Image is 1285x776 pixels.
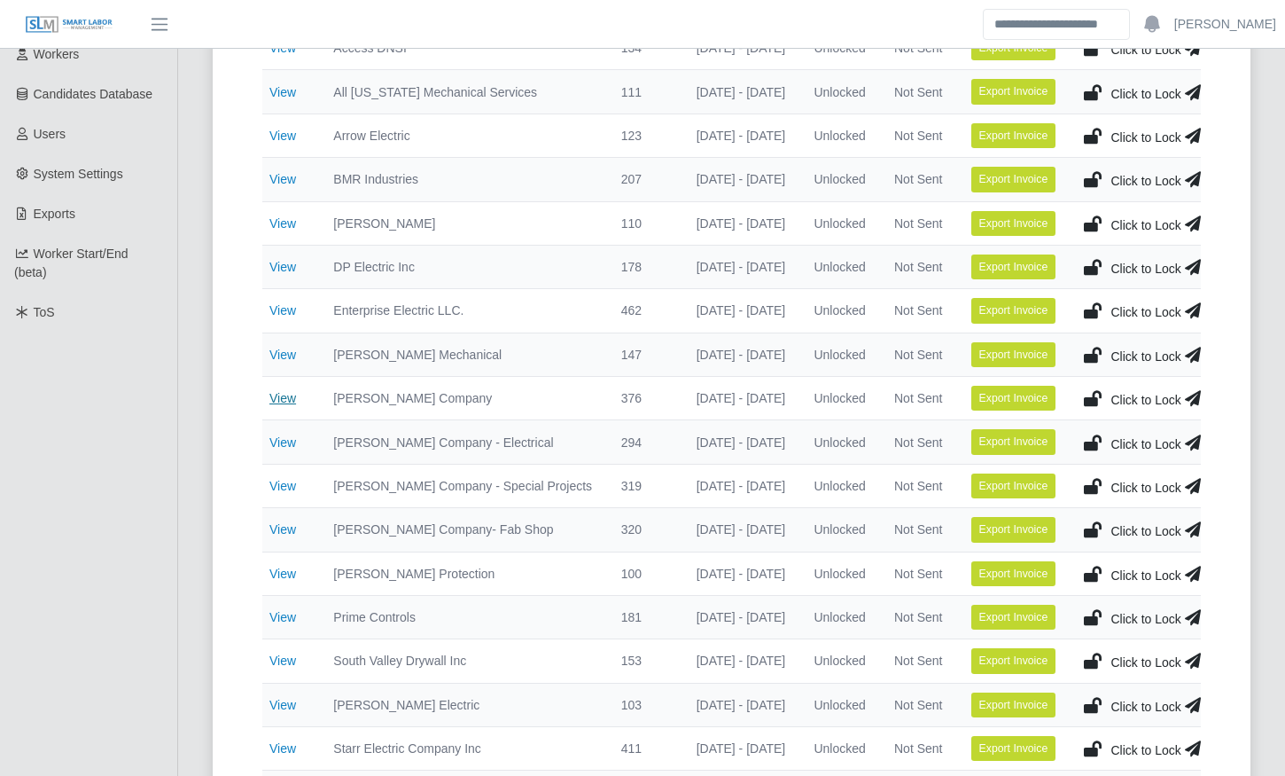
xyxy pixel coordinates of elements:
a: View [269,172,296,186]
span: Workers [34,47,80,61]
button: Export Invoice [971,255,1056,279]
td: Not Sent [880,464,957,507]
td: Not Sent [880,245,957,288]
td: Unlocked [799,464,880,507]
button: Export Invoice [971,79,1056,104]
td: DP Electric Inc [319,245,606,288]
td: Starr Electric Company Inc [319,727,606,771]
td: [DATE] - [DATE] [682,683,800,726]
td: 153 [607,639,682,683]
a: View [269,435,296,450]
td: Unlocked [799,508,880,552]
td: Unlocked [799,420,880,464]
a: View [269,479,296,493]
span: ToS [34,305,55,319]
a: View [269,260,296,274]
img: SLM Logo [25,15,113,35]
td: [DATE] - [DATE] [682,333,800,376]
span: System Settings [34,167,123,181]
button: Export Invoice [971,342,1056,367]
a: View [269,391,296,405]
td: Enterprise Electric LLC. [319,289,606,333]
td: Not Sent [880,70,957,114]
td: 319 [607,464,682,507]
span: Click to Lock [1110,568,1180,583]
td: Unlocked [799,114,880,157]
td: Not Sent [880,595,957,639]
td: BMR Industries [319,158,606,201]
td: [DATE] - [DATE] [682,595,800,639]
td: 181 [607,595,682,639]
td: Not Sent [880,114,957,157]
span: Click to Lock [1110,655,1180,670]
td: 411 [607,727,682,771]
td: Not Sent [880,639,957,683]
a: View [269,654,296,668]
span: Click to Lock [1110,43,1180,57]
span: Click to Lock [1110,349,1180,364]
td: [DATE] - [DATE] [682,727,800,771]
td: 147 [607,333,682,376]
span: Exports [34,207,75,221]
button: Export Invoice [971,167,1056,192]
td: Unlocked [799,70,880,114]
td: Unlocked [799,727,880,771]
td: Unlocked [799,595,880,639]
td: [DATE] - [DATE] [682,70,800,114]
td: 376 [607,377,682,420]
button: Export Invoice [971,561,1056,586]
button: Export Invoice [971,605,1056,630]
a: View [269,85,296,99]
td: [PERSON_NAME] Company [319,377,606,420]
td: Not Sent [880,552,957,595]
td: Unlocked [799,245,880,288]
td: Prime Controls [319,595,606,639]
button: Export Invoice [971,123,1056,148]
a: View [269,216,296,231]
td: 178 [607,245,682,288]
span: Click to Lock [1110,174,1180,188]
td: Not Sent [880,508,957,552]
td: Not Sent [880,289,957,333]
td: [DATE] - [DATE] [682,420,800,464]
button: Export Invoice [971,693,1056,717]
a: View [269,567,296,581]
td: [DATE] - [DATE] [682,114,800,157]
td: 207 [607,158,682,201]
td: 103 [607,683,682,726]
td: 462 [607,289,682,333]
td: 100 [607,552,682,595]
td: [DATE] - [DATE] [682,552,800,595]
td: [PERSON_NAME] Company - Electrical [319,420,606,464]
span: Click to Lock [1110,743,1180,757]
td: 110 [607,201,682,245]
td: [DATE] - [DATE] [682,201,800,245]
span: Click to Lock [1110,218,1180,232]
span: Users [34,127,66,141]
td: [DATE] - [DATE] [682,158,800,201]
td: [PERSON_NAME] Mechanical [319,333,606,376]
span: Click to Lock [1110,130,1180,145]
a: View [269,129,296,143]
td: Arrow Electric [319,114,606,157]
td: [DATE] - [DATE] [682,464,800,507]
td: [DATE] - [DATE] [682,245,800,288]
span: Click to Lock [1110,262,1180,276]
td: 123 [607,114,682,157]
a: View [269,741,296,756]
td: [PERSON_NAME] Electric [319,683,606,726]
span: Candidates Database [34,87,153,101]
td: All [US_STATE] Mechanical Services [319,70,606,114]
td: [DATE] - [DATE] [682,377,800,420]
span: Worker Start/End (beta) [14,247,128,279]
td: Unlocked [799,552,880,595]
td: Unlocked [799,683,880,726]
td: Unlocked [799,377,880,420]
td: [PERSON_NAME] Company- Fab Shop [319,508,606,552]
td: Unlocked [799,639,880,683]
span: Click to Lock [1110,524,1180,538]
a: View [269,348,296,362]
td: Not Sent [880,201,957,245]
a: View [269,698,296,712]
td: Not Sent [880,727,957,771]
